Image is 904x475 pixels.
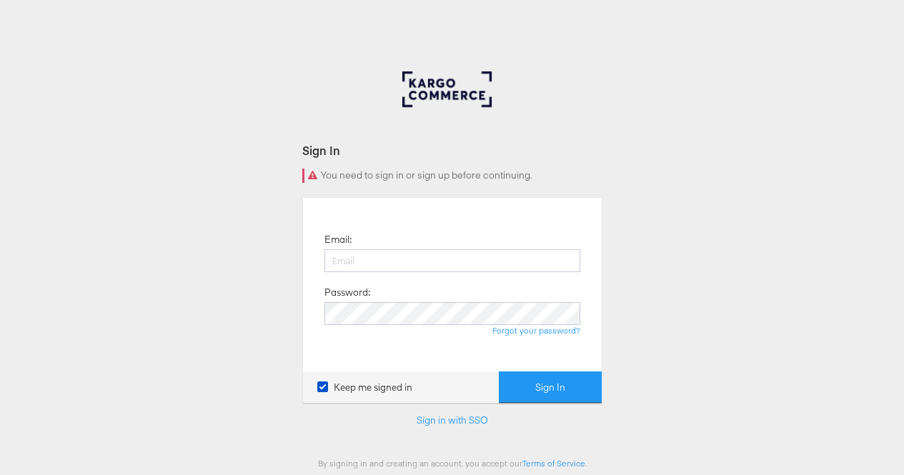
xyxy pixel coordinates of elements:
[302,458,602,469] div: By signing in and creating an account, you accept our .
[317,381,412,394] label: Keep me signed in
[324,286,370,299] label: Password:
[302,142,602,159] div: Sign In
[324,233,352,246] label: Email:
[499,371,602,404] button: Sign In
[302,169,602,183] div: You need to sign in or sign up before continuing.
[522,458,585,469] a: Terms of Service
[492,325,580,336] a: Forgot your password?
[417,414,488,426] a: Sign in with SSO
[324,249,580,272] input: Email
